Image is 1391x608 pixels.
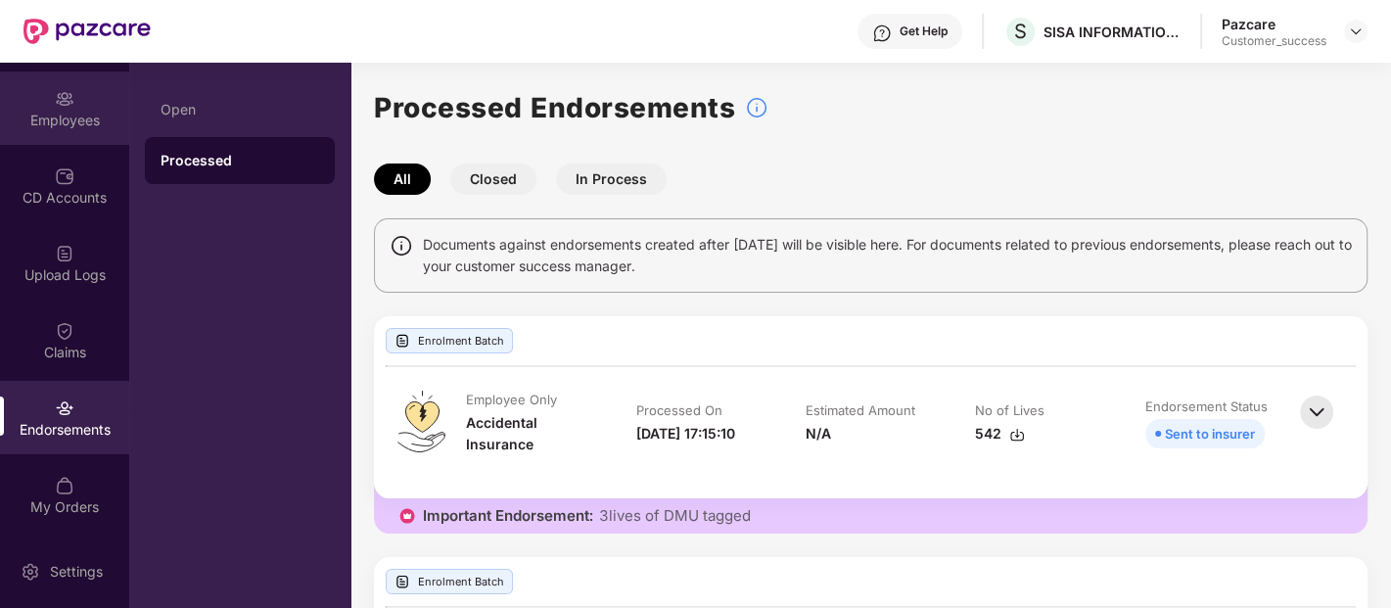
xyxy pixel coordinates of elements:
[386,569,513,594] div: Enrolment Batch
[872,23,892,43] img: svg+xml;base64,PHN2ZyBpZD0iSGVscC0zMngzMiIgeG1sbnM9Imh0dHA6Ly93d3cudzMub3JnLzIwMDAvc3ZnIiB3aWR0aD...
[745,96,768,119] img: svg+xml;base64,PHN2ZyBpZD0iSW5mb18tXzMyeDMyIiBkYXRhLW5hbWU9IkluZm8gLSAzMngzMiIgeG1sbnM9Imh0dHA6Ly...
[44,562,109,582] div: Settings
[23,19,151,44] img: New Pazcare Logo
[397,391,445,452] img: svg+xml;base64,PHN2ZyB4bWxucz0iaHR0cDovL3d3dy53My5vcmcvMjAwMC9zdmciIHdpZHRoPSI0OS4zMiIgaGVpZ2h0PS...
[466,391,557,408] div: Employee Only
[55,166,74,186] img: svg+xml;base64,PHN2ZyBpZD0iQ0RfQWNjb3VudHMiIGRhdGEtbmFtZT0iQ0QgQWNjb3VudHMiIHhtbG5zPSJodHRwOi8vd3...
[635,401,721,419] div: Processed On
[55,398,74,418] img: svg+xml;base64,PHN2ZyBpZD0iRW5kb3JzZW1lbnRzIiB4bWxucz0iaHR0cDovL3d3dy53My5vcmcvMjAwMC9zdmciIHdpZH...
[1009,427,1025,443] img: svg+xml;base64,PHN2ZyBpZD0iRG93bmxvYWQtMzJ4MzIiIHhtbG5zPSJodHRwOi8vd3d3LnczLm9yZy8yMDAwL3N2ZyIgd2...
[161,102,319,117] div: Open
[635,423,734,444] div: [DATE] 17:15:10
[975,401,1044,419] div: No of Lives
[1014,20,1027,43] span: S
[423,506,593,526] span: Important Endorsement:
[1295,391,1338,434] img: svg+xml;base64,PHN2ZyBpZD0iQmFjay0zMngzMiIgeG1sbnM9Imh0dHA6Ly93d3cudzMub3JnLzIwMDAvc3ZnIiB3aWR0aD...
[374,86,735,129] h1: Processed Endorsements
[975,423,1025,444] div: 542
[1222,33,1326,49] div: Customer_success
[390,234,413,257] img: svg+xml;base64,PHN2ZyBpZD0iSW5mbyIgeG1sbnM9Imh0dHA6Ly93d3cudzMub3JnLzIwMDAvc3ZnIiB3aWR0aD0iMTQiIG...
[374,164,431,195] button: All
[806,423,831,444] div: N/A
[394,574,410,589] img: svg+xml;base64,PHN2ZyBpZD0iVXBsb2FkX0xvZ3MiIGRhdGEtbmFtZT0iVXBsb2FkIExvZ3MiIHhtbG5zPSJodHRwOi8vd3...
[161,151,319,170] div: Processed
[806,401,915,419] div: Estimated Amount
[450,164,536,195] button: Closed
[386,328,513,353] div: Enrolment Batch
[55,321,74,341] img: svg+xml;base64,PHN2ZyBpZD0iQ2xhaW0iIHhtbG5zPSJodHRwOi8vd3d3LnczLm9yZy8yMDAwL3N2ZyIgd2lkdGg9IjIwIi...
[423,234,1352,277] span: Documents against endorsements created after [DATE] will be visible here. For documents related t...
[21,562,40,582] img: svg+xml;base64,PHN2ZyBpZD0iU2V0dGluZy0yMHgyMCIgeG1sbnM9Imh0dHA6Ly93d3cudzMub3JnLzIwMDAvc3ZnIiB3aW...
[1222,15,1326,33] div: Pazcare
[394,333,410,349] img: svg+xml;base64,PHN2ZyBpZD0iVXBsb2FkX0xvZ3MiIGRhdGEtbmFtZT0iVXBsb2FkIExvZ3MiIHhtbG5zPSJodHRwOi8vd3...
[55,244,74,263] img: svg+xml;base64,PHN2ZyBpZD0iVXBsb2FkX0xvZ3MiIGRhdGEtbmFtZT0iVXBsb2FkIExvZ3MiIHhtbG5zPSJodHRwOi8vd3...
[1165,423,1255,444] div: Sent to insurer
[1043,23,1181,41] div: SISA INFORMATION SECURITY PVT LTD
[397,506,417,526] img: icon
[556,164,667,195] button: In Process
[900,23,948,39] div: Get Help
[55,476,74,495] img: svg+xml;base64,PHN2ZyBpZD0iTXlfT3JkZXJzIiBkYXRhLW5hbWU9Ik15IE9yZGVycyIgeG1sbnM9Imh0dHA6Ly93d3cudz...
[466,412,596,455] div: Accidental Insurance
[55,89,74,109] img: svg+xml;base64,PHN2ZyBpZD0iRW1wbG95ZWVzIiB4bWxucz0iaHR0cDovL3d3dy53My5vcmcvMjAwMC9zdmciIHdpZHRoPS...
[1145,398,1268,415] div: Endorsement Status
[1348,23,1364,39] img: svg+xml;base64,PHN2ZyBpZD0iRHJvcGRvd24tMzJ4MzIiIHhtbG5zPSJodHRwOi8vd3d3LnczLm9yZy8yMDAwL3N2ZyIgd2...
[599,506,751,526] span: 3 lives of DMU tagged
